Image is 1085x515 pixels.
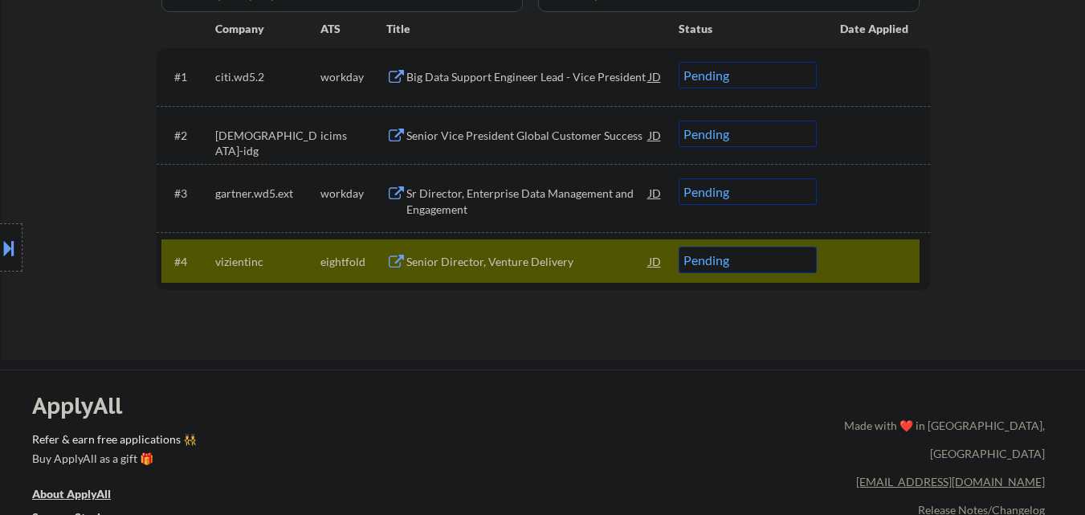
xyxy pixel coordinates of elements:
div: #1 [174,69,202,85]
div: Company [215,21,320,37]
div: Sr Director, Enterprise Data Management and Engagement [406,186,649,217]
div: icims [320,128,386,144]
div: citi.wd5.2 [215,69,320,85]
div: workday [320,69,386,85]
div: JD [647,62,663,91]
div: ApplyAll [32,392,141,419]
div: eightfold [320,254,386,270]
div: Big Data Support Engineer Lead - Vice President [406,69,649,85]
div: Title [386,21,663,37]
div: ATS [320,21,386,37]
a: Refer & earn free applications 👯‍♀️ [32,434,508,451]
a: [EMAIL_ADDRESS][DOMAIN_NAME] [856,475,1045,488]
div: Senior Vice President Global Customer Success [406,128,649,144]
a: Buy ApplyAll as a gift 🎁 [32,451,193,471]
div: Status [679,14,817,43]
div: JD [647,247,663,276]
div: workday [320,186,386,202]
div: JD [647,178,663,207]
div: Date Applied [840,21,911,37]
u: About ApplyAll [32,487,111,501]
div: Buy ApplyAll as a gift 🎁 [32,453,193,464]
div: JD [647,121,663,149]
div: Senior Director, Venture Delivery [406,254,649,270]
div: Made with ❤️ in [GEOGRAPHIC_DATA], [GEOGRAPHIC_DATA] [838,411,1045,468]
a: About ApplyAll [32,486,133,506]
